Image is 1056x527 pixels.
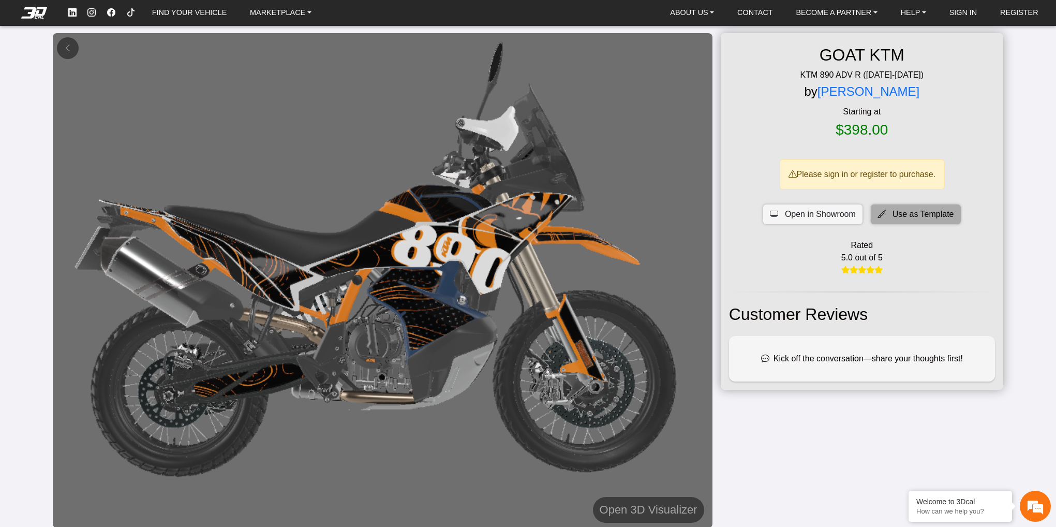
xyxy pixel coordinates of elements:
[804,81,919,102] h4: by
[916,507,1004,515] p: How can we help you?
[60,122,143,220] span: We're online!
[945,5,981,21] a: SIGN IN
[811,41,913,69] h2: GOAT KTM
[69,54,189,68] div: Chat with us now
[792,69,932,81] span: KTM 890 ADV R ([DATE]-[DATE])
[785,208,856,221] span: Open in Showroom
[170,5,195,30] div: Minimize live chat window
[916,497,1004,506] div: Welcome to 3Dcal
[69,306,133,338] div: FAQs
[5,270,197,306] textarea: Type your message and hit 'Enter'
[148,5,231,21] a: FIND YOUR VEHICLE
[893,208,954,221] span: Use as Template
[841,252,883,264] span: 5.0 out of 5
[733,5,777,21] a: CONTACT
[246,5,316,21] a: MARKETPLACE
[729,301,995,328] h2: Customer Reviews
[871,204,961,224] button: Use as Template
[133,306,197,338] div: Articles
[836,118,888,142] h2: $398.00
[851,239,873,252] span: Rated
[996,5,1043,21] a: REGISTER
[792,5,881,21] a: BECOME A PARTNER
[897,5,930,21] a: HELP
[780,159,945,189] div: Please sign in or register to purchase.
[666,5,718,21] a: ABOUT US
[593,497,704,523] button: Open 3D Visualizer
[11,53,27,69] div: Navigation go back
[729,106,995,118] span: Starting at
[5,324,69,331] span: Conversation
[763,204,862,224] button: Open in Showroom
[600,501,697,519] h5: Open 3D Visualizer
[774,353,963,365] span: Kick off the conversation—share your thoughts first!
[817,84,919,98] a: [PERSON_NAME]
